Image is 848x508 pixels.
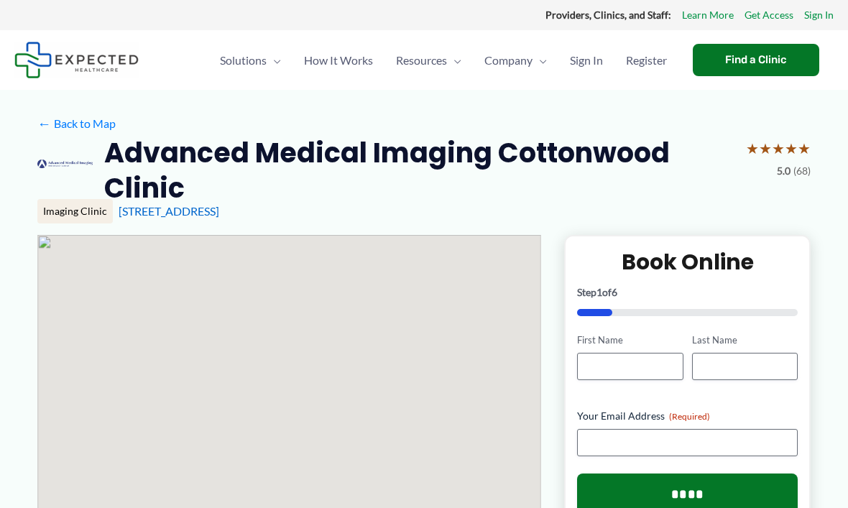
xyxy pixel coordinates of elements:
span: Resources [396,35,447,86]
nav: Primary Site Navigation [208,35,678,86]
span: Menu Toggle [267,35,281,86]
span: (68) [793,162,811,180]
span: 6 [612,286,617,298]
a: Sign In [804,6,834,24]
a: Get Access [745,6,793,24]
p: Step of [577,287,798,297]
strong: Providers, Clinics, and Staff: [545,9,671,21]
h2: Book Online [577,248,798,276]
span: Register [626,35,667,86]
span: Menu Toggle [447,35,461,86]
a: CompanyMenu Toggle [473,35,558,86]
a: ResourcesMenu Toggle [384,35,473,86]
span: ★ [746,135,759,162]
a: SolutionsMenu Toggle [208,35,292,86]
span: 5.0 [777,162,791,180]
div: Imaging Clinic [37,199,113,223]
img: Expected Healthcare Logo - side, dark font, small [14,42,139,78]
label: Your Email Address [577,409,798,423]
a: How It Works [292,35,384,86]
label: First Name [577,333,683,347]
span: ★ [759,135,772,162]
span: 1 [596,286,602,298]
span: (Required) [669,411,710,422]
span: ★ [772,135,785,162]
a: Sign In [558,35,614,86]
a: Register [614,35,678,86]
span: ← [37,116,51,130]
a: [STREET_ADDRESS] [119,204,219,218]
span: How It Works [304,35,373,86]
span: Solutions [220,35,267,86]
span: ★ [785,135,798,162]
a: Learn More [682,6,734,24]
h2: Advanced Medical Imaging Cottonwood Clinic [104,135,734,206]
span: Sign In [570,35,603,86]
span: Menu Toggle [533,35,547,86]
span: ★ [798,135,811,162]
span: Company [484,35,533,86]
a: Find a Clinic [693,44,819,76]
a: ←Back to Map [37,113,116,134]
label: Last Name [692,333,798,347]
